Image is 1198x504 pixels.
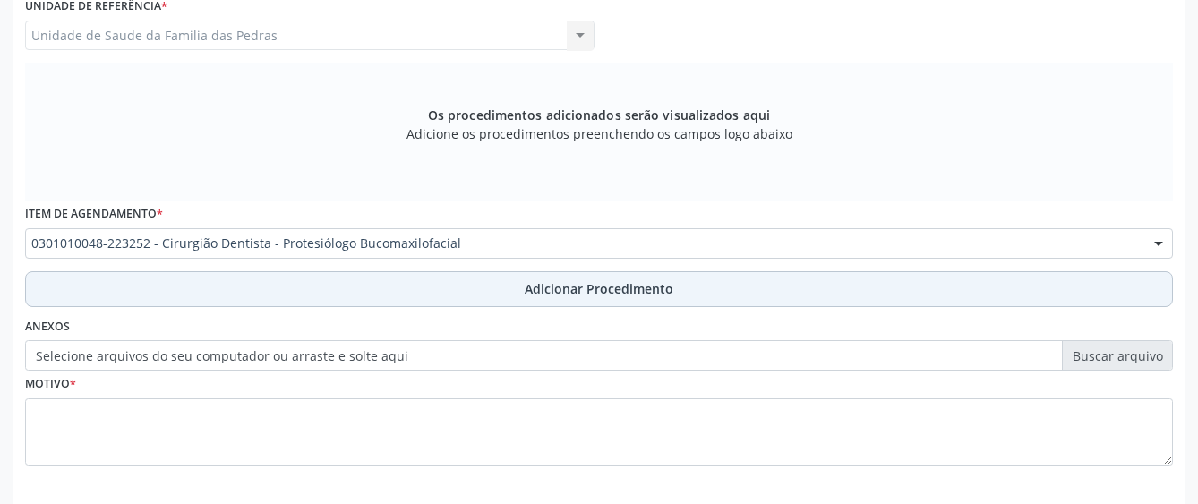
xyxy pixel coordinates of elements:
[525,279,673,298] span: Adicionar Procedimento
[428,106,770,124] span: Os procedimentos adicionados serão visualizados aqui
[31,235,1136,252] span: 0301010048-223252 - Cirurgião Dentista - Protesiólogo Bucomaxilofacial
[406,124,792,143] span: Adicione os procedimentos preenchendo os campos logo abaixo
[25,313,70,341] label: Anexos
[25,271,1173,307] button: Adicionar Procedimento
[25,371,76,398] label: Motivo
[25,201,163,228] label: Item de agendamento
